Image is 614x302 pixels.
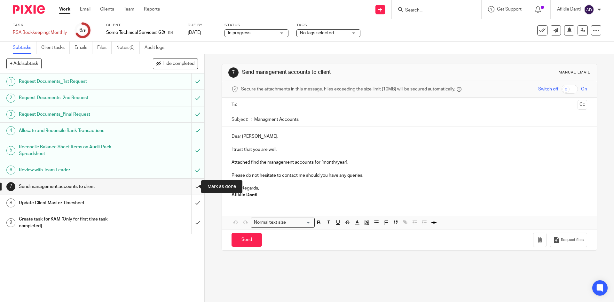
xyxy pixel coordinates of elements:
[6,182,15,191] div: 7
[561,237,584,243] span: Request files
[6,94,15,103] div: 2
[497,7,522,12] span: Get Support
[300,31,334,35] span: No tags selected
[6,218,15,227] div: 9
[559,70,590,75] div: Manual email
[6,58,42,69] button: + Add subtask
[82,29,86,32] small: /9
[19,198,130,208] h1: Update Client Master Timesheet
[59,6,70,12] a: Work
[578,100,587,110] button: Cc
[232,172,587,179] p: Please do not hesitate to contact me should you have any queries.
[75,42,92,54] a: Emails
[550,233,587,247] button: Request files
[6,110,15,119] div: 3
[19,165,130,175] h1: Review with Team Leader
[224,23,288,28] label: Status
[41,42,70,54] a: Client tasks
[6,198,15,207] div: 8
[6,166,15,174] div: 6
[100,6,114,12] a: Clients
[405,8,462,13] input: Search
[13,42,36,54] a: Subtasks
[232,233,262,247] input: Send
[252,219,287,226] span: Normal text size
[19,142,130,159] h1: Reconcile Balance Sheet Items on Audit Pack Spreadsheet
[153,58,198,69] button: Hide completed
[232,116,248,123] label: Subject:
[584,4,594,15] img: svg%3E
[124,6,134,12] a: Team
[251,218,315,228] div: Search for option
[80,6,91,12] a: Email
[241,86,455,92] span: Secure the attachments in this message. Files exceeding the size limit (10MB) will be secured aut...
[162,61,194,66] span: Hide completed
[296,23,360,28] label: Tags
[228,31,250,35] span: In progress
[13,5,45,14] img: Pixie
[581,86,587,92] span: On
[79,27,86,34] div: 6
[19,126,130,136] h1: Allocate and Reconcile Bank Transactions
[13,23,67,28] label: Task
[228,67,239,78] div: 7
[116,42,140,54] a: Notes (0)
[13,29,67,36] div: RSA Bookkeeping: Monthly
[144,6,160,12] a: Reports
[232,146,587,153] p: I trust that you are well.
[145,42,169,54] a: Audit logs
[106,23,180,28] label: Client
[232,133,587,140] p: Dear [PERSON_NAME],
[6,77,15,86] div: 1
[19,110,130,119] h1: Request Documents_Final Request
[232,159,587,166] p: Attached find the management accounts for [month/year].
[6,126,15,135] div: 4
[19,93,130,103] h1: Request Documents_2nd Request
[242,69,423,76] h1: Send management accounts to client
[232,102,239,108] label: To:
[19,182,130,191] h1: Send management accounts to client
[232,185,587,191] p: Kind Regards,
[288,219,311,226] input: Search for option
[557,6,581,12] p: Afikile Danti
[106,29,165,36] p: Somo Technical Services: G2007
[188,30,201,35] span: [DATE]
[19,214,130,231] h1: Create task for KAM [Only for first time task completed]
[97,42,112,54] a: Files
[6,146,15,155] div: 5
[538,86,558,92] span: Switch off
[232,193,257,197] strong: Afikile Danti
[188,23,216,28] label: Due by
[19,77,130,86] h1: Request Documents_1st Request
